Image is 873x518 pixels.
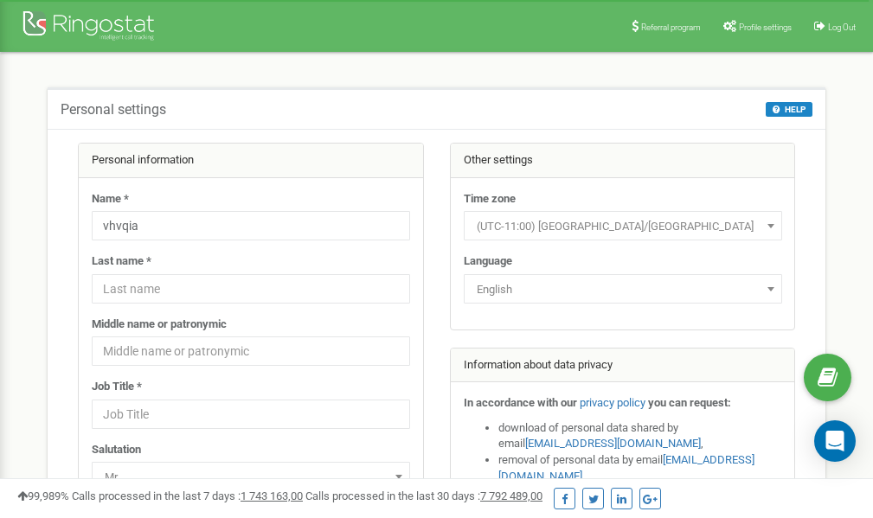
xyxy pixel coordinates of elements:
a: [EMAIL_ADDRESS][DOMAIN_NAME] [525,437,701,450]
label: Middle name or patronymic [92,317,227,333]
div: Personal information [79,144,423,178]
label: Last name * [92,253,151,270]
label: Job Title * [92,379,142,395]
div: Open Intercom Messenger [814,420,856,462]
div: Information about data privacy [451,349,795,383]
span: Calls processed in the last 30 days : [305,489,542,502]
li: removal of personal data by email , [498,452,782,484]
span: (UTC-11:00) Pacific/Midway [470,214,776,239]
label: Language [464,253,512,270]
strong: you can request: [648,396,731,409]
input: Name [92,211,410,240]
li: download of personal data shared by email , [498,420,782,452]
label: Name * [92,191,129,208]
span: Calls processed in the last 7 days : [72,489,303,502]
h5: Personal settings [61,102,166,118]
input: Middle name or patronymic [92,336,410,366]
strong: In accordance with our [464,396,577,409]
span: Mr. [98,465,404,489]
u: 7 792 489,00 [480,489,542,502]
span: 99,989% [17,489,69,502]
button: HELP [766,102,812,117]
span: Profile settings [739,22,792,32]
span: Log Out [828,22,856,32]
span: Mr. [92,462,410,491]
input: Job Title [92,400,410,429]
span: English [464,274,782,304]
label: Salutation [92,442,141,458]
span: Referral program [641,22,701,32]
span: (UTC-11:00) Pacific/Midway [464,211,782,240]
a: privacy policy [580,396,645,409]
span: English [470,278,776,302]
u: 1 743 163,00 [241,489,303,502]
input: Last name [92,274,410,304]
label: Time zone [464,191,516,208]
div: Other settings [451,144,795,178]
